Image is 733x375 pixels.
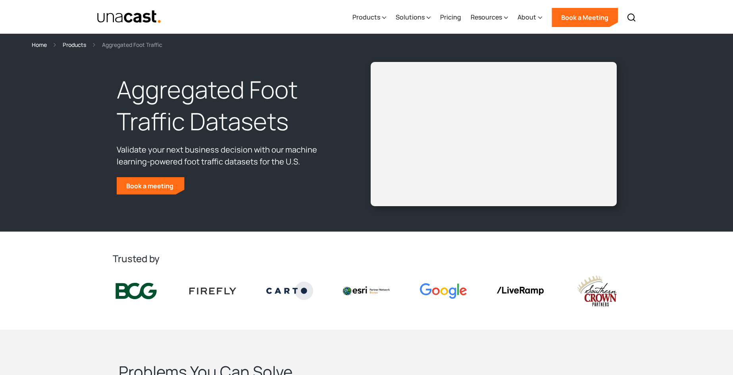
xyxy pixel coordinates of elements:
img: liveramp logo [497,287,544,295]
p: Validate your next business decision with our machine learning-powered foot traffic datasets for ... [117,144,341,168]
a: Products [63,40,86,49]
img: Carto logo [266,282,313,300]
img: Unacast text logo [97,10,162,24]
div: Solutions [396,1,431,34]
div: Products [352,1,386,34]
a: Home [32,40,47,49]
img: southern crown logo [573,274,620,307]
h2: Trusted by [113,252,621,265]
img: Firefly Advertising logo [189,288,236,294]
img: Esri logo [343,286,390,295]
h1: Aggregated Foot Traffic Datasets [117,74,341,137]
img: BCG logo [113,281,160,301]
div: Aggregated Foot Traffic [102,40,162,49]
img: Search icon [627,13,636,22]
a: Book a Meeting [552,8,618,27]
div: Resources [471,1,508,34]
div: About [518,12,536,22]
div: Solutions [396,12,425,22]
a: home [97,10,162,24]
div: Products [352,12,380,22]
div: Resources [471,12,502,22]
div: About [518,1,542,34]
img: Google logo [420,283,467,299]
a: Book a meeting [117,177,185,195]
a: Pricing [440,1,461,34]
